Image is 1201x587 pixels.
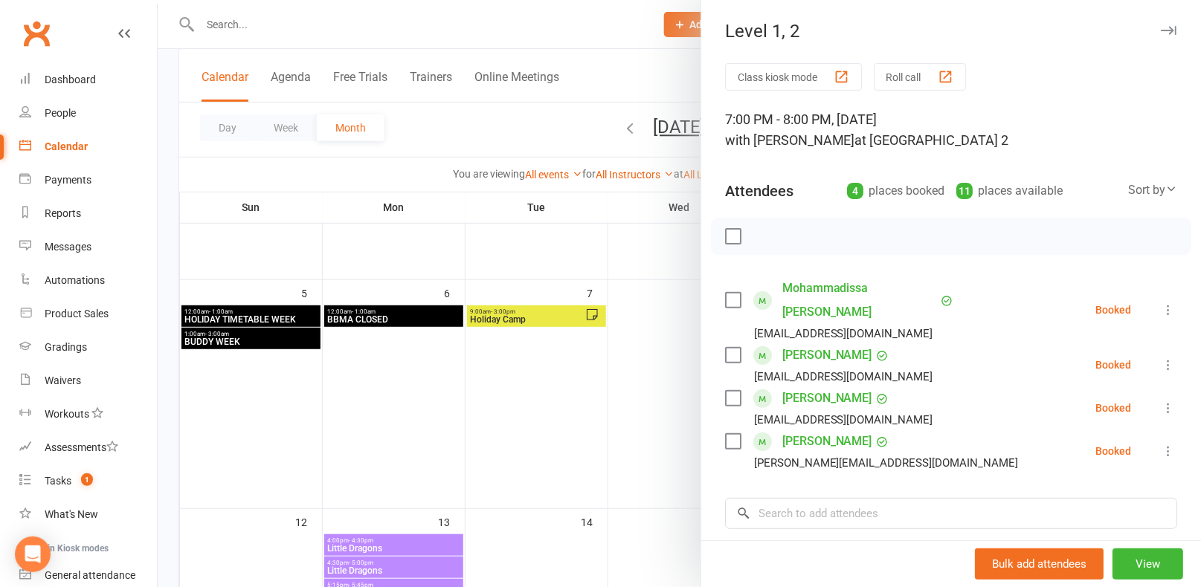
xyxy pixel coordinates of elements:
[19,398,157,431] a: Workouts
[1128,181,1177,200] div: Sort by
[45,341,87,353] div: Gradings
[725,181,793,201] div: Attendees
[19,130,157,163] a: Calendar
[754,324,933,343] div: [EMAIL_ADDRESS][DOMAIN_NAME]
[15,536,51,572] div: Open Intercom Messenger
[45,207,81,219] div: Reports
[45,441,118,453] div: Assessments
[45,241,91,253] div: Messages
[19,230,157,264] a: Messages
[45,475,71,487] div: Tasks
[19,297,157,331] a: Product Sales
[19,464,157,498] a: Tasks 1
[19,163,157,197] a: Payments
[45,508,98,520] div: What's New
[1095,305,1131,315] div: Booked
[754,453,1019,473] div: [PERSON_NAME][EMAIL_ADDRESS][DOMAIN_NAME]
[725,132,855,148] span: with [PERSON_NAME]
[19,97,157,130] a: People
[45,107,76,119] div: People
[754,367,933,386] div: [EMAIL_ADDRESS][DOMAIN_NAME]
[701,21,1201,42] div: Level 1, 2
[725,498,1177,529] input: Search to add attendees
[45,308,109,320] div: Product Sales
[1113,548,1183,580] button: View
[725,109,1177,151] div: 7:00 PM - 8:00 PM, [DATE]
[19,431,157,464] a: Assessments
[45,140,88,152] div: Calendar
[874,63,966,91] button: Roll call
[19,63,157,97] a: Dashboard
[45,174,91,186] div: Payments
[725,63,862,91] button: Class kiosk mode
[19,331,157,364] a: Gradings
[45,274,105,286] div: Automations
[956,181,1063,201] div: places available
[45,374,81,386] div: Waivers
[782,429,872,453] a: [PERSON_NAME]
[855,132,1009,148] span: at [GEOGRAPHIC_DATA] 2
[847,183,863,199] div: 4
[1095,446,1131,456] div: Booked
[975,548,1104,580] button: Bulk add attendees
[19,498,157,531] a: What's New
[956,183,973,199] div: 11
[1095,360,1131,370] div: Booked
[19,364,157,398] a: Waivers
[19,197,157,230] a: Reports
[45,74,96,85] div: Dashboard
[18,15,55,52] a: Clubworx
[782,343,872,367] a: [PERSON_NAME]
[1095,403,1131,413] div: Booked
[19,264,157,297] a: Automations
[847,181,944,201] div: places booked
[45,408,89,420] div: Workouts
[754,410,933,429] div: [EMAIL_ADDRESS][DOMAIN_NAME]
[782,276,937,324] a: Mohammadissa [PERSON_NAME]
[81,473,93,486] span: 1
[45,569,135,581] div: General attendance
[782,386,872,410] a: [PERSON_NAME]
